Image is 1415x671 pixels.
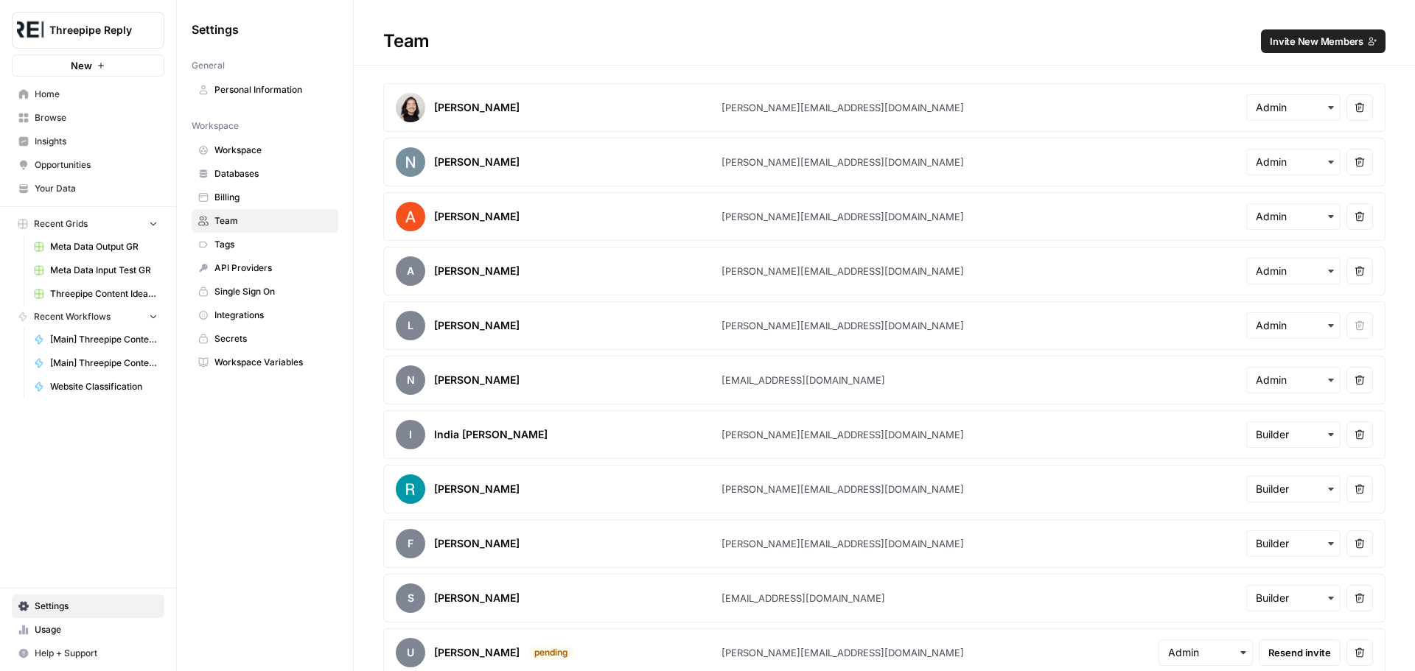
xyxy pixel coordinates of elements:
input: Admin [1168,645,1243,660]
button: Workspace: Threepipe Reply [12,12,164,49]
button: Resend invite [1259,639,1341,666]
div: [PERSON_NAME][EMAIL_ADDRESS][DOMAIN_NAME] [722,100,964,115]
span: Resend invite [1268,645,1331,660]
span: Personal Information [214,83,332,96]
span: Recent Workflows [34,310,111,323]
a: Meta Data Input Test GR [27,259,164,282]
div: [PERSON_NAME] [434,209,520,224]
input: Builder [1256,536,1331,551]
a: Website Classification [27,375,164,398]
span: [Main] Threepipe Content Producer [50,333,158,346]
a: Databases [192,162,338,186]
button: New [12,55,164,77]
input: Admin [1256,264,1331,278]
div: [PERSON_NAME][EMAIL_ADDRESS][DOMAIN_NAME] [722,427,964,442]
a: Team [192,209,338,233]
div: [PERSON_NAME] [434,100,520,115]
span: Workspace [214,144,332,157]
a: API Providers [192,256,338,280]
div: [PERSON_NAME][EMAIL_ADDRESS][DOMAIN_NAME] [722,264,964,278]
span: N [396,365,425,395]
a: Insights [12,130,164,153]
a: Personal Information [192,78,338,102]
span: Threepipe Reply [49,23,139,38]
img: avatar [396,93,425,122]
button: Help + Support [12,642,164,665]
a: Single Sign On [192,280,338,303]
a: Workspace Variables [192,351,338,374]
span: Workspace [192,119,239,133]
a: Secrets [192,327,338,351]
input: Admin [1256,318,1331,333]
span: u [396,638,425,667]
input: Admin [1256,373,1331,387]
input: Admin [1256,100,1331,115]
span: Website Classification [50,380,158,393]
span: API Providers [214,261,332,275]
div: [PERSON_NAME] [434,318,520,333]
span: Secrets [214,332,332,345]
div: [PERSON_NAME] [434,482,520,496]
span: Your Data [35,182,158,195]
span: Home [35,88,158,101]
span: Invite New Members [1270,34,1363,49]
span: Opportunities [35,158,158,172]
button: Recent Grids [12,213,164,235]
a: Threepipe Content Ideation Grid [27,282,164,306]
span: Help + Support [35,647,158,660]
span: [Main] Threepipe Content Idea & Brief Generator [50,356,158,370]
div: [PERSON_NAME][EMAIL_ADDRESS][DOMAIN_NAME] [722,155,964,169]
a: Meta Data Output GR [27,235,164,259]
span: Team [214,214,332,228]
a: Your Data [12,177,164,200]
span: F [396,529,425,558]
span: Insights [35,135,158,148]
a: Usage [12,618,164,642]
div: [PERSON_NAME] [434,264,520,278]
span: Workspace Variables [214,356,332,369]
div: [PERSON_NAME] [434,373,520,387]
span: A [396,256,425,286]
button: Invite New Members [1261,29,1386,53]
a: Home [12,82,164,106]
span: Meta Data Output GR [50,240,158,253]
input: Builder [1256,482,1331,496]
div: [EMAIL_ADDRESS][DOMAIN_NAME] [722,373,885,387]
span: Threepipe Content Ideation Grid [50,287,158,301]
span: Meta Data Input Test GR [50,264,158,277]
input: Builder [1256,427,1331,442]
span: Recent Grids [34,217,88,231]
a: [Main] Threepipe Content Producer [27,328,164,351]
span: S [396,583,425,613]
span: Usage [35,623,158,636]
span: Single Sign On [214,285,332,298]
a: Opportunities [12,153,164,177]
span: Integrations [214,309,332,322]
div: [PERSON_NAME] [434,645,520,660]
input: Admin [1256,155,1331,169]
div: [EMAIL_ADDRESS][DOMAIN_NAME] [722,591,885,605]
a: Billing [192,186,338,209]
img: avatar [396,202,425,231]
input: Admin [1256,209,1331,224]
span: General [192,59,225,72]
span: L [396,311,425,340]
span: Settings [35,600,158,613]
div: [PERSON_NAME] [434,536,520,551]
input: Builder [1256,591,1331,605]
a: Settings [12,594,164,618]
span: Databases [214,167,332,180]
span: Settings [192,21,239,38]
div: India [PERSON_NAME] [434,427,548,442]
a: [Main] Threepipe Content Idea & Brief Generator [27,351,164,375]
img: avatar [396,147,425,177]
span: Billing [214,191,332,204]
a: Integrations [192,303,338,327]
div: [PERSON_NAME] [434,155,520,169]
div: [PERSON_NAME][EMAIL_ADDRESS][DOMAIN_NAME] [722,209,964,224]
div: [PERSON_NAME][EMAIL_ADDRESS][DOMAIN_NAME] [722,318,964,333]
a: Workspace [192,138,338,162]
div: [PERSON_NAME] [434,591,520,605]
img: Threepipe Reply Logo [17,17,43,43]
a: Tags [192,233,338,256]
